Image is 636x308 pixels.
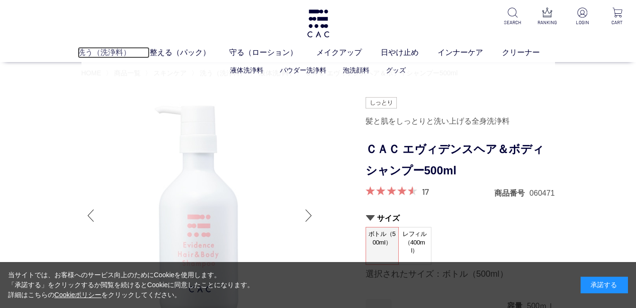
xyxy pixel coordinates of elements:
[399,227,431,257] span: レフィル（400ml）
[366,97,397,109] img: しっとり
[8,270,254,300] div: 当サイトでは、お客様へのサービス向上のためにCookieを使用します。 「承諾する」をクリックするか閲覧を続けるとCookieに同意したことになります。 詳細はこちらの をクリックしてください。
[529,188,555,198] dd: 060471
[316,47,381,58] a: メイクアップ
[581,277,628,293] div: 承諾する
[606,19,628,26] p: CART
[366,227,398,254] span: ボトル（500ml）
[501,8,523,26] a: SEARCH
[438,47,502,58] a: インナーケア
[366,139,555,181] h1: ＣＡＣ エヴィデンスヘア＆ボディシャンプー500ml
[229,47,316,58] a: 守る（ローション）
[571,19,593,26] p: LOGIN
[536,8,558,26] a: RANKING
[502,47,559,58] a: クリーナー
[280,66,326,74] a: パウダー洗浄料
[230,66,263,74] a: 液体洗浄料
[366,113,555,129] div: 髪と肌をしっとりと洗い上げる全身洗浄料
[54,291,102,299] a: Cookieポリシー
[381,47,438,58] a: 日やけ止め
[343,66,369,74] a: 泡洗顔料
[306,9,331,37] img: logo
[501,19,523,26] p: SEARCH
[422,186,429,197] a: 17
[366,213,555,223] h2: サイズ
[606,8,628,26] a: CART
[386,66,406,74] a: グッズ
[571,8,593,26] a: LOGIN
[536,19,558,26] p: RANKING
[494,188,529,198] dt: 商品番号
[150,47,229,58] a: 整える（パック）
[78,47,150,58] a: 洗う（洗浄料）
